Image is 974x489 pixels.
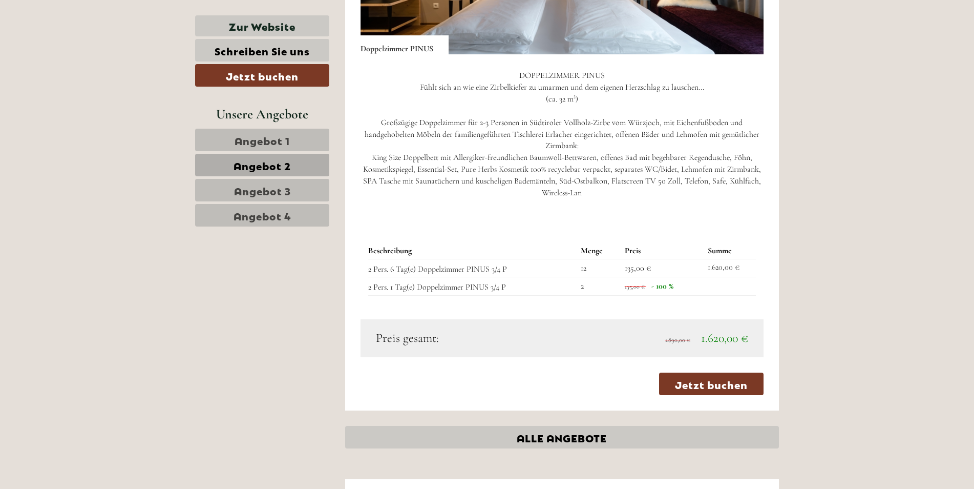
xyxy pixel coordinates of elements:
td: 1.620,00 € [704,259,756,277]
p: DOPPELZIMMER PINUS Fühlt sich an wie eine Zirbelkiefer zu umarmen und dem eigenen Herzschlag zu l... [361,70,764,198]
div: [DATE] [183,8,220,25]
span: 135,00 € [625,263,651,273]
span: Angebot 3 [234,183,291,197]
td: 2 [577,277,621,296]
div: [GEOGRAPHIC_DATA] [15,30,145,38]
span: Angebot 1 [235,133,290,147]
td: 2 Pers. 6 Tag(e) Doppelzimmer PINUS 3/4 P [368,259,577,277]
span: Angebot 4 [234,208,291,222]
a: Zur Website [195,15,329,36]
small: 18:51 [15,50,145,57]
span: Angebot 2 [234,158,291,172]
th: Preis [621,243,704,259]
div: Doppelzimmer PINUS [361,35,449,55]
span: 1.890,00 € [665,336,690,343]
a: Jetzt buchen [659,373,764,395]
span: - 100 % [651,281,673,291]
th: Beschreibung [368,243,577,259]
a: Schreiben Sie uns [195,39,329,62]
td: 2 Pers. 1 Tag(e) Doppelzimmer PINUS 3/4 P [368,277,577,296]
a: Jetzt buchen [195,64,329,87]
span: 135,00 € [625,283,645,290]
span: 1.620,00 € [701,331,748,345]
th: Summe [704,243,756,259]
div: Guten Tag, wie können wir Ihnen helfen? [8,28,151,59]
button: Senden [332,266,404,288]
th: Menge [577,243,621,259]
div: Preis gesamt: [368,330,562,347]
td: 12 [577,259,621,277]
div: Unsere Angebote [195,105,329,124]
a: ALLE ANGEBOTE [345,426,779,449]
